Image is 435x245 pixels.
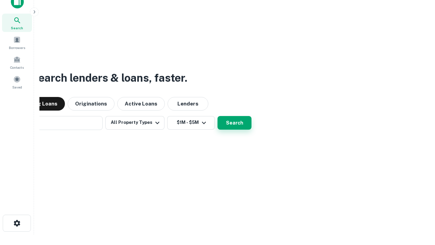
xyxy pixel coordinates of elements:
[117,97,165,111] button: Active Loans
[31,70,187,86] h3: Search lenders & loans, faster.
[167,116,215,130] button: $1M - $5M
[2,33,32,52] a: Borrowers
[11,25,23,31] span: Search
[217,116,251,130] button: Search
[168,97,208,111] button: Lenders
[2,73,32,91] a: Saved
[105,116,164,130] button: All Property Types
[9,45,25,50] span: Borrowers
[401,191,435,223] iframe: Chat Widget
[10,65,24,70] span: Contacts
[12,84,22,90] span: Saved
[68,97,115,111] button: Originations
[2,53,32,71] a: Contacts
[2,14,32,32] a: Search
